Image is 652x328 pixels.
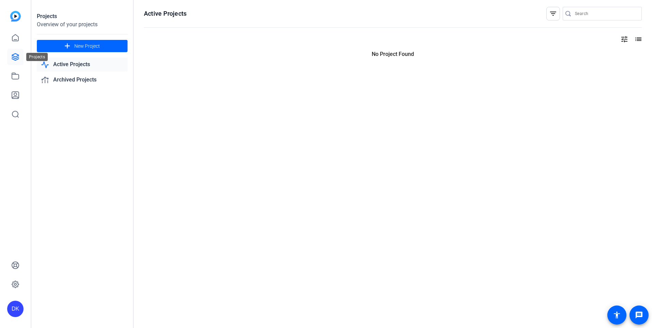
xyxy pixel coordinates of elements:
[634,35,642,43] mat-icon: list
[37,12,128,20] div: Projects
[63,42,72,50] mat-icon: add
[144,50,642,58] p: No Project Found
[144,10,187,18] h1: Active Projects
[37,58,128,72] a: Active Projects
[7,301,24,317] div: DK
[26,53,48,61] div: Projects
[37,40,128,52] button: New Project
[74,43,100,50] span: New Project
[620,35,628,43] mat-icon: tune
[575,10,636,18] input: Search
[10,11,21,21] img: blue-gradient.svg
[37,73,128,87] a: Archived Projects
[635,311,643,319] mat-icon: message
[549,10,557,18] mat-icon: filter_list
[37,20,128,29] div: Overview of your projects
[613,311,621,319] mat-icon: accessibility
